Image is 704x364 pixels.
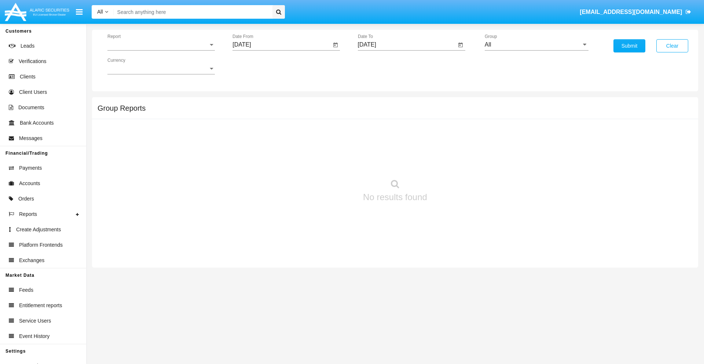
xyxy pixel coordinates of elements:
span: Report [107,41,208,48]
input: Search [114,5,270,19]
p: No results found [363,191,427,204]
span: Entitlement reports [19,302,62,309]
span: All [97,9,103,15]
span: Payments [19,164,42,172]
span: Accounts [19,180,40,187]
span: Reports [19,210,37,218]
span: Exchanges [19,257,44,264]
span: Clients [20,73,36,81]
h5: Group Reports [98,105,146,111]
span: Bank Accounts [20,119,54,127]
span: [EMAIL_ADDRESS][DOMAIN_NAME] [580,9,682,15]
button: Submit [613,39,645,52]
span: Platform Frontends [19,241,63,249]
span: Client Users [19,88,47,96]
span: Feeds [19,286,33,294]
span: Documents [18,104,44,111]
span: Currency [107,65,208,72]
span: Service Users [19,317,51,325]
button: Open calendar [456,41,465,49]
button: Clear [656,39,688,52]
span: Verifications [19,58,46,65]
img: Logo image [4,1,70,23]
a: All [92,8,114,16]
span: Orders [18,195,34,203]
a: [EMAIL_ADDRESS][DOMAIN_NAME] [576,2,695,22]
button: Open calendar [331,41,340,49]
span: Leads [21,42,34,50]
span: Messages [19,135,43,142]
span: Create Adjustments [16,226,61,234]
span: Event History [19,332,49,340]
